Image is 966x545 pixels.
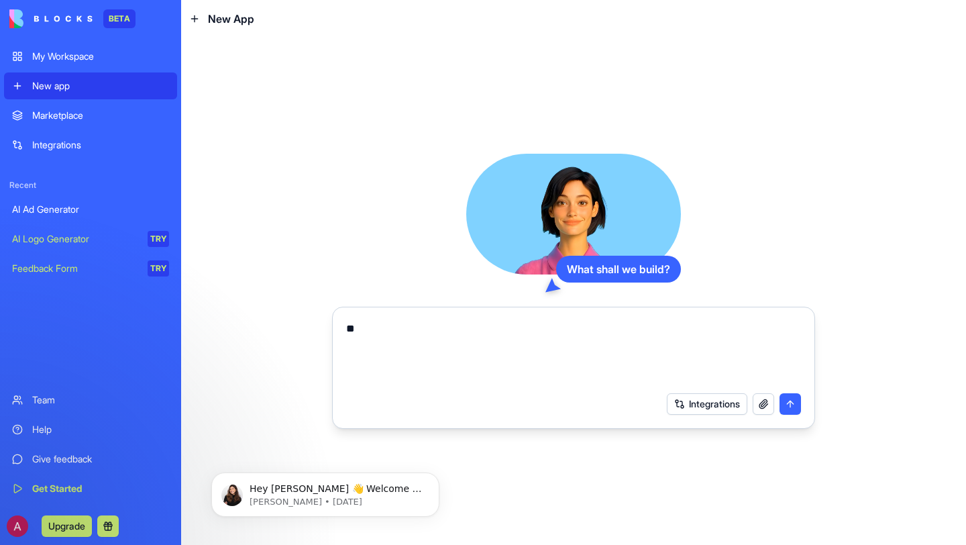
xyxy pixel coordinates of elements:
[12,262,138,275] div: Feedback Form
[9,9,93,28] img: logo
[32,452,169,466] div: Give feedback
[4,387,177,413] a: Team
[103,9,136,28] div: BETA
[32,423,169,436] div: Help
[4,196,177,223] a: AI Ad Generator
[32,138,169,152] div: Integrations
[7,515,28,537] img: ACg8ocI19S9v8V8NnvftU8CmpE9Cr5gjK1fmqHLjAkwzaMKG3Om3Ww=s96-c
[4,43,177,70] a: My Workspace
[4,226,177,252] a: AI Logo GeneratorTRY
[32,482,169,495] div: Get Started
[12,232,138,246] div: AI Logo Generator
[9,9,136,28] a: BETA
[4,180,177,191] span: Recent
[4,255,177,282] a: Feedback FormTRY
[148,260,169,277] div: TRY
[4,102,177,129] a: Marketplace
[32,50,169,63] div: My Workspace
[12,203,169,216] div: AI Ad Generator
[42,515,92,537] button: Upgrade
[556,256,681,283] div: What shall we build?
[4,475,177,502] a: Get Started
[42,519,92,532] a: Upgrade
[148,231,169,247] div: TRY
[191,444,460,538] iframe: Intercom notifications message
[32,393,169,407] div: Team
[32,109,169,122] div: Marketplace
[4,132,177,158] a: Integrations
[4,416,177,443] a: Help
[4,446,177,473] a: Give feedback
[32,79,169,93] div: New app
[208,11,254,27] span: New App
[667,393,747,415] button: Integrations
[4,72,177,99] a: New app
